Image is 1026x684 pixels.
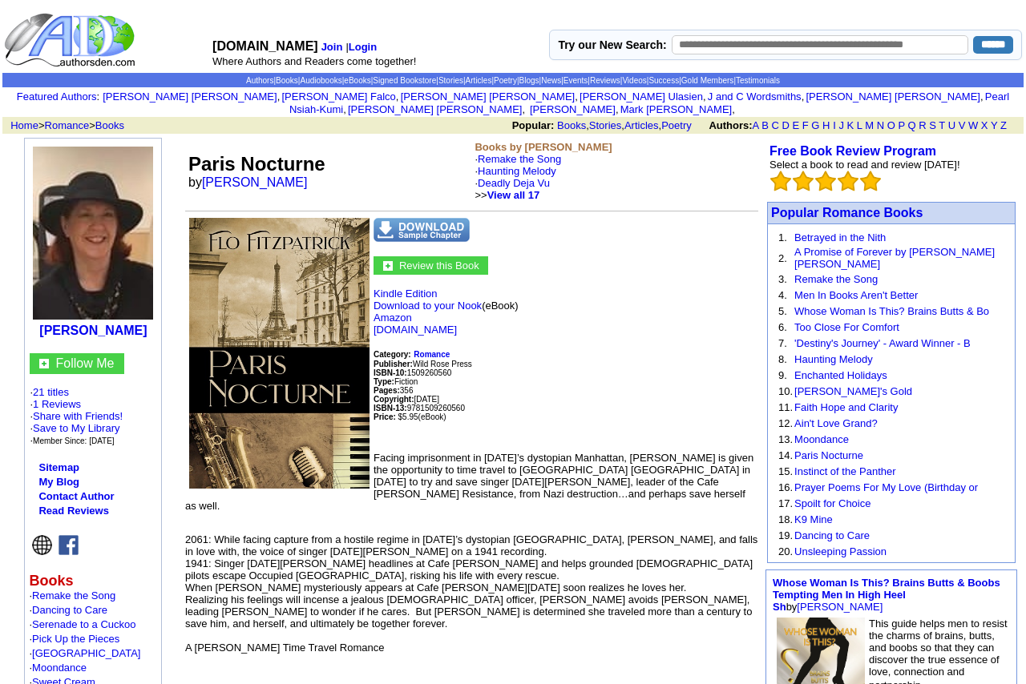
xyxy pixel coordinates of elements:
[494,76,517,85] a: Poetry
[794,273,878,285] a: Remake the Song
[735,106,737,115] font: i
[794,385,912,397] a: [PERSON_NAME]'s Gold
[399,258,479,272] a: Review this Book
[778,231,787,243] font: 1.
[512,119,555,131] b: Popular:
[804,93,806,102] font: i
[778,465,793,477] font: 15.
[374,377,418,386] font: Fiction
[30,410,123,446] font: · · ·
[860,171,881,191] img: bigemptystars.png
[793,171,814,191] img: bigemptystars.png
[38,476,79,488] a: My Blog
[919,119,926,131] a: R
[557,119,586,131] a: Books
[778,252,787,264] font: 2.
[59,535,79,555] img: fb.png
[968,119,978,131] a: W
[778,417,793,429] font: 12.
[778,481,793,493] font: 16.
[794,369,887,381] a: Enchanted Holidays
[478,165,556,177] a: Haunting Melody
[29,674,30,676] img: shim.gif
[475,177,549,201] font: ·
[29,589,115,602] font: ·
[29,645,30,647] img: shim.gif
[374,312,412,324] a: Amazon
[374,288,519,336] font: (eBook)
[33,410,123,422] a: Share with Friends!
[794,513,833,525] a: K9 Mine
[794,545,887,557] a: Unsleeping Passion
[778,353,787,365] font: 8.
[374,404,407,412] b: ISBN-13:
[39,359,49,368] img: gc.jpg
[778,513,793,525] font: 18.
[280,93,281,102] font: i
[33,437,115,445] font: Member Since: [DATE]
[838,171,858,191] img: bigemptystars.png
[212,39,318,53] font: [DOMAIN_NAME]
[95,119,124,131] a: Books
[185,452,753,512] font: Facing imprisonment in [DATE]’s dystopian Manhattan, [PERSON_NAME] is given the opportunity to ti...
[773,577,1000,613] font: by
[29,633,119,645] font: ·
[373,76,436,85] a: Signed Bookstore
[792,119,799,131] a: E
[189,218,370,489] img: See larger image
[374,350,411,359] b: Category:
[32,633,119,645] a: Pick Up the Pieces
[761,119,769,131] a: B
[10,119,38,131] a: Home
[709,119,752,131] b: Authors:
[773,577,1000,613] a: Whose Woman Is This? Brains Butts & Boobs Tempting Men In High Heel Sh
[769,144,936,158] b: Free Book Review Program
[349,41,377,53] b: Login
[648,76,679,85] a: Success
[778,305,787,317] font: 5.
[374,412,396,421] b: Price:
[771,119,778,131] a: C
[898,119,904,131] a: P
[55,356,114,370] font: Follow Me
[399,260,479,272] font: Review this Book
[778,385,793,397] font: 10.
[794,481,978,493] a: Prayer Poems For My Love (Birthday or
[344,76,370,85] a: eBooks
[414,348,450,360] a: Romance
[32,604,107,616] a: Dancing to Care
[778,449,793,461] font: 14.
[778,337,787,349] font: 7.
[794,497,870,509] a: Spoilt for Choice
[345,41,379,53] font: |
[289,91,1009,115] a: Pearl Nsiah-Kumi
[45,119,90,131] a: Romance
[661,119,692,131] a: Poetry
[32,535,52,555] img: website.png
[929,119,936,131] a: S
[29,647,140,659] font: ·
[38,505,108,517] a: Read Reviews
[769,159,960,171] font: Select a book to read and review [DATE]!
[38,490,114,502] a: Contact Author
[681,76,734,85] a: Gold Members
[300,76,341,85] a: Audiobooks
[624,119,659,131] a: Articles
[29,630,30,633] img: shim.gif
[29,618,135,630] font: ·
[981,119,988,131] a: X
[32,589,115,602] a: Remake the Song
[39,324,147,337] a: [PERSON_NAME]
[778,289,787,301] font: 4.
[374,324,457,336] a: [DOMAIN_NAME]
[622,76,646,85] a: Videos
[202,175,308,189] a: [PERSON_NAME]
[778,401,793,413] font: 11.
[383,261,393,271] img: gc.jpg
[374,360,413,368] b: Publisher:
[838,119,844,131] a: J
[802,119,809,131] a: F
[398,93,400,102] font: i
[32,647,140,659] a: [GEOGRAPHIC_DATA]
